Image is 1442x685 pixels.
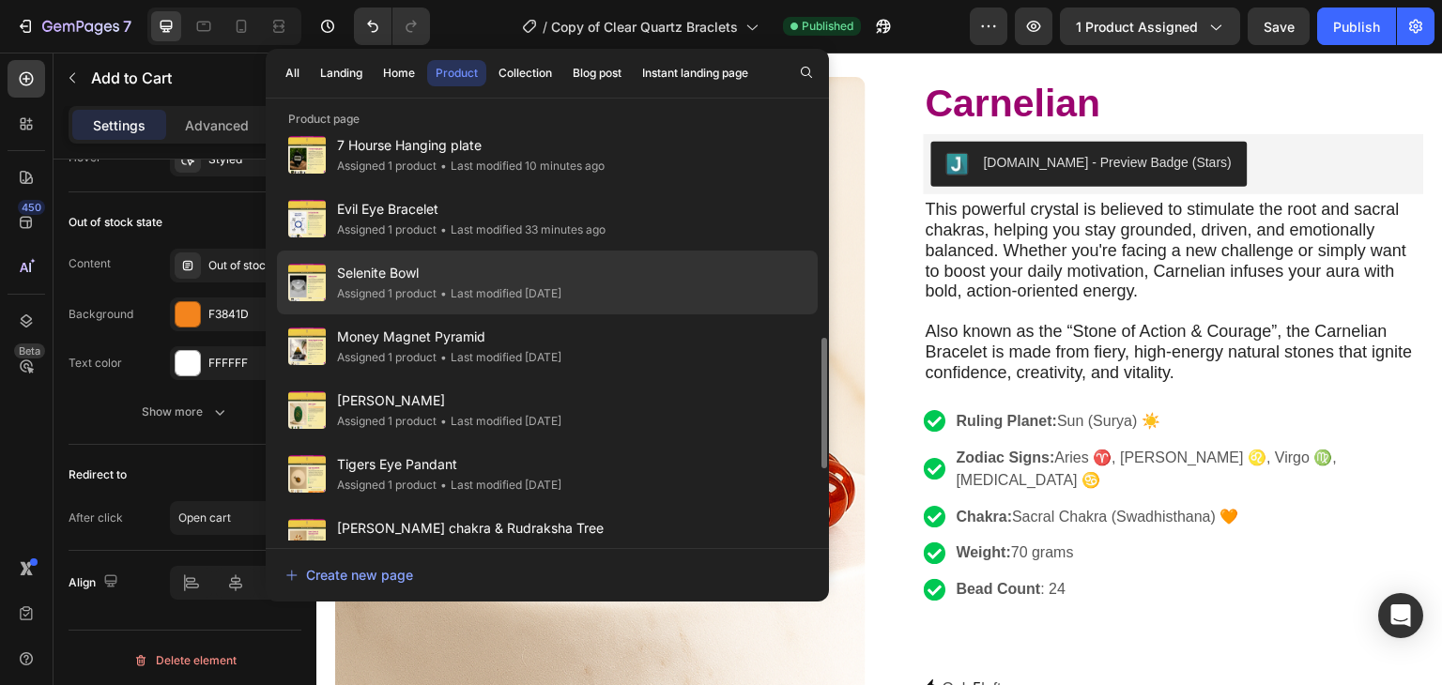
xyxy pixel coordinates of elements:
[337,517,604,540] span: [PERSON_NAME] chakra & Rudraksha Tree
[337,389,561,412] span: [PERSON_NAME]
[1378,593,1423,638] div: Open Intercom Messenger
[285,65,299,82] div: All
[440,350,447,364] span: •
[626,624,685,651] p: Only left
[1076,17,1198,37] span: 1 product assigned
[640,529,725,545] strong: Bead Count
[69,255,111,272] div: Content
[69,466,127,483] div: Redirect to
[170,501,301,535] button: Open cart
[312,60,371,86] button: Landing
[178,510,231,525] span: Open cart
[375,60,423,86] button: Home
[8,8,140,45] button: 7
[337,412,437,431] div: Assigned 1 product
[634,60,757,86] button: Instant landing page
[1264,19,1295,35] span: Save
[440,159,447,173] span: •
[91,67,251,89] p: Add to Cart
[640,453,1105,476] p: Sacral Chakra (Swadhisthana) 🧡
[69,570,122,595] div: Align
[208,151,297,168] div: Styled
[615,89,931,134] button: Judge.me - Preview Badge (Stars)
[142,403,229,421] div: Show more
[69,510,123,526] div: After click
[640,493,695,509] strong: Weight:
[573,65,621,82] div: Blog post
[337,540,437,558] div: Assigned 1 product
[337,453,561,476] span: Tigers Eye Pandant
[14,343,45,358] div: Beta
[69,306,133,323] div: Background
[440,478,447,492] span: •
[436,65,478,82] div: Product
[69,214,162,231] div: Out of stock state
[337,476,437,495] div: Assigned 1 product
[437,157,605,175] div: Last modified 10 minutes ago
[630,100,652,123] img: Judgeme.png
[69,646,301,676] button: Delete element
[316,53,1442,685] iframe: Design area
[551,17,738,37] span: Copy of Clear Quartz Braclets
[640,358,1105,380] p: Sun (Surya) ☀️
[543,17,547,37] span: /
[695,493,758,509] span: 70 grams
[277,60,308,86] button: All
[609,269,1097,329] span: Also known as the “Stone of Action & Courage”, the Carnelian Bracelet is made from fiery, high-en...
[640,456,697,472] strong: Chakra:
[609,147,1091,248] span: This powerful crystal is believed to stimulate the root and sacral chakras, helping you stay grou...
[337,262,561,284] span: Selenite Bowl
[437,476,561,495] div: Last modified [DATE]
[427,60,486,86] button: Product
[440,286,447,300] span: •
[266,110,829,129] p: Product page
[337,134,605,157] span: 7 Hourse Hanging plate
[383,65,415,82] div: Home
[337,326,561,348] span: Money Magnet Pyramid
[499,65,552,82] div: Collection
[437,284,561,303] div: Last modified [DATE]
[337,221,437,239] div: Assigned 1 product
[337,198,606,221] span: Evil Eye Bracelet
[440,222,447,236] span: •
[354,8,430,45] div: Undo/Redo
[69,395,301,429] button: Show more
[185,115,249,135] p: Advanced
[208,257,297,274] div: Out of stock
[437,221,606,239] div: Last modified 33 minutes ago
[437,412,561,431] div: Last modified [DATE]
[667,100,916,120] div: [DOMAIN_NAME] - Preview Badge (Stars)
[208,306,297,323] div: F3841D
[285,565,413,585] div: Create new page
[337,348,437,367] div: Assigned 1 product
[1317,8,1396,45] button: Publish
[208,355,297,372] div: FFFFFF
[133,649,237,672] div: Delete element
[18,200,45,215] div: 450
[640,397,739,413] strong: Zodiac Signs:
[437,348,561,367] div: Last modified [DATE]
[640,394,1105,439] p: Aries ♈, [PERSON_NAME] ♌, Virgo ♍, [MEDICAL_DATA] ♋
[640,360,742,376] strong: Ruling Planet:
[437,540,561,558] div: Last modified [DATE]
[642,65,748,82] div: Instant landing page
[657,629,666,645] span: 5
[69,355,122,372] div: Text color
[802,18,853,35] span: Published
[284,556,810,594] button: Create new page
[320,65,362,82] div: Landing
[123,15,131,38] p: 7
[1060,8,1240,45] button: 1 product assigned
[337,284,437,303] div: Assigned 1 product
[1248,8,1310,45] button: Save
[337,157,437,175] div: Assigned 1 product
[490,60,560,86] button: Collection
[93,115,146,135] p: Settings
[725,529,750,545] span: : 24
[564,60,630,86] button: Blog post
[1333,17,1380,37] div: Publish
[440,414,447,428] span: •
